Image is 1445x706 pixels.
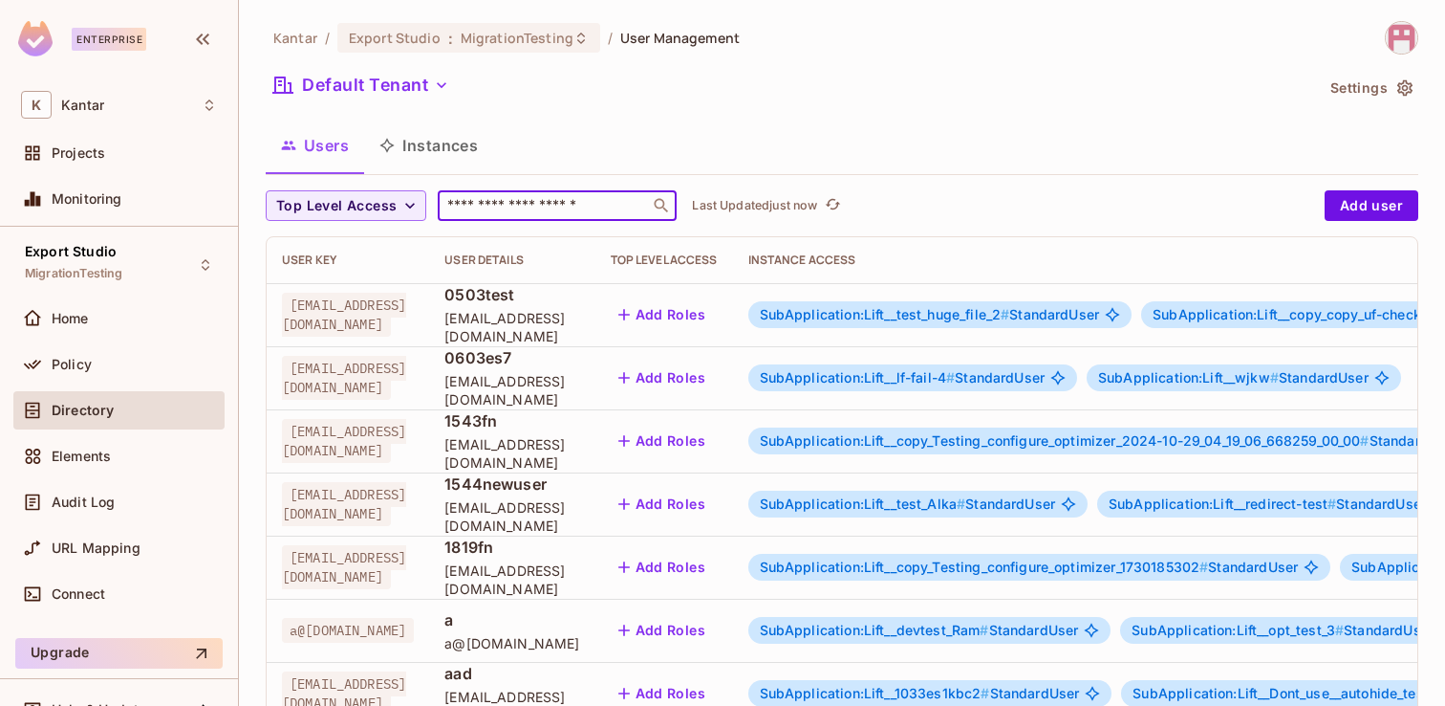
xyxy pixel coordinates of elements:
button: Users [266,121,364,169]
span: SubApplication:Lift__lf-fail-4 [760,369,956,386]
span: [EMAIL_ADDRESS][DOMAIN_NAME] [282,545,406,589]
span: 0603es7 [444,347,579,368]
button: Instances [364,121,493,169]
span: StandardUser [760,560,1299,575]
span: Home [52,311,89,326]
span: [EMAIL_ADDRESS][DOMAIN_NAME] [444,498,579,535]
span: [EMAIL_ADDRESS][DOMAIN_NAME] [282,356,406,400]
button: Settings [1323,73,1418,103]
span: MigrationTesting [25,266,122,281]
span: SubApplication:Lift__devtest_Ram [760,622,989,638]
span: Export Studio [349,29,441,47]
img: Sahlath [1386,22,1417,54]
button: Add user [1325,190,1418,221]
span: 1544newuser [444,474,579,495]
span: # [957,496,965,512]
button: Default Tenant [266,70,457,100]
span: Click to refresh data [817,194,844,217]
span: [EMAIL_ADDRESS][DOMAIN_NAME] [444,562,579,598]
span: # [981,685,989,701]
span: SubApplication:Lift__copy_Testing_configure_optimizer_1730185302 [760,559,1209,575]
span: K [21,91,52,119]
div: Enterprise [72,28,146,51]
span: SubApplication:Lift__copy_Testing_configure_optimizer_2024-10-29_04_19_06_668259_00_00 [760,432,1370,449]
span: MigrationTesting [461,29,573,47]
span: 0503test [444,284,579,305]
span: # [946,369,955,386]
span: # [1335,622,1344,638]
span: [EMAIL_ADDRESS][DOMAIN_NAME] [444,435,579,472]
div: Top Level Access [611,253,718,268]
span: [EMAIL_ADDRESS][DOMAIN_NAME] [282,419,406,463]
span: [EMAIL_ADDRESS][DOMAIN_NAME] [444,309,579,345]
span: the active workspace [273,29,317,47]
li: / [608,29,613,47]
span: # [1360,432,1369,449]
span: StandardUser [1132,623,1434,638]
span: : [447,31,454,46]
div: User Details [444,253,579,268]
span: [EMAIL_ADDRESS][DOMAIN_NAME] [282,482,406,526]
img: SReyMgAAAABJRU5ErkJggg== [18,21,53,56]
span: [EMAIL_ADDRESS][DOMAIN_NAME] [444,372,579,408]
span: aad [444,663,579,684]
button: Add Roles [611,552,714,583]
span: StandardUser [760,370,1045,386]
span: SubApplication:Lift__1033es1kbc2 [760,685,990,701]
span: StandardUser [1109,496,1426,512]
span: StandardUser [760,496,1055,512]
button: Add Roles [611,299,714,330]
span: SubApplication:Lift__redirect-test [1109,496,1336,512]
span: User Management [620,29,740,47]
span: refresh [825,196,841,215]
button: Upgrade [15,638,223,669]
span: StandardUser [760,307,1100,322]
span: 1819fn [444,537,579,558]
li: / [325,29,330,47]
span: SubApplication:Lift__test_huge_file_2 [760,306,1010,322]
span: SubApplication:Lift__test_Alka [760,496,966,512]
button: Add Roles [611,489,714,519]
span: Policy [52,357,92,372]
span: a@[DOMAIN_NAME] [282,618,414,643]
span: [EMAIL_ADDRESS][DOMAIN_NAME] [282,293,406,337]
button: Add Roles [611,426,714,456]
span: a@[DOMAIN_NAME] [444,634,579,652]
span: SubApplication:Lift__wjkw [1098,369,1279,386]
span: Monitoring [52,191,122,207]
span: StandardUser [760,686,1080,701]
button: Top Level Access [266,190,426,221]
span: # [980,622,988,638]
span: SubApplication:Lift__opt_test_3 [1132,622,1344,638]
span: # [1001,306,1009,322]
span: # [1327,496,1336,512]
span: Workspace: Kantar [61,98,104,113]
button: refresh [821,194,844,217]
span: Elements [52,449,111,464]
span: Top Level Access [276,194,397,218]
p: Last Updated just now [692,198,817,213]
span: Connect [52,586,105,602]
span: Projects [52,145,105,161]
span: # [1270,369,1279,386]
span: Directory [52,403,114,418]
span: StandardUser [760,623,1079,638]
span: URL Mapping [52,541,140,556]
span: a [444,609,579,630]
span: Export Studio [25,244,117,259]
span: # [1199,559,1208,575]
button: Add Roles [611,363,714,393]
button: Add Roles [611,615,714,646]
span: StandardUser [1098,370,1369,386]
div: User Key [282,253,414,268]
span: 1543fn [444,410,579,431]
span: Audit Log [52,495,115,510]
